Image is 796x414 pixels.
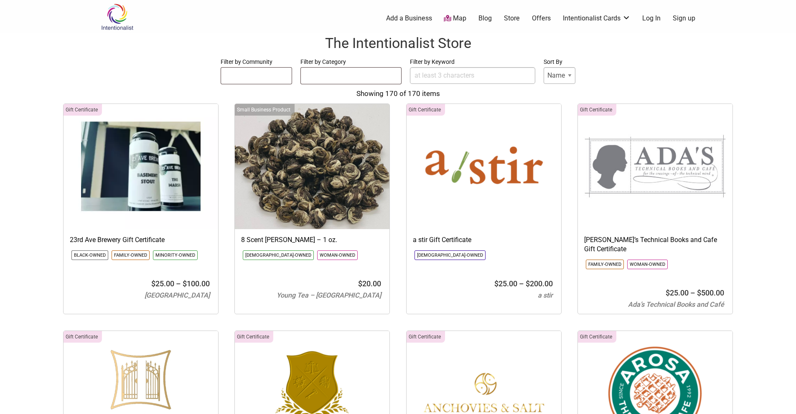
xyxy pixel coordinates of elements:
div: Click to show only this category [407,331,445,343]
bdi: 100.00 [183,279,210,288]
a: Intentionalist Cards [563,14,631,23]
span: $ [666,288,670,297]
span: Young Tea – [GEOGRAPHIC_DATA] [277,291,381,299]
li: Click to show only this community [415,250,486,260]
bdi: 200.00 [526,279,553,288]
a: Map [444,14,466,23]
img: Adas Technical Books and Cafe Logo [578,104,732,229]
li: Click to show only this community [71,250,108,260]
h3: 8 Scent [PERSON_NAME] – 1 oz. [241,235,383,245]
li: Click to show only this community [153,250,198,260]
li: Click to show only this community [243,250,314,260]
span: $ [151,279,155,288]
li: Click to show only this community [112,250,150,260]
span: $ [494,279,498,288]
input: at least 3 characters [410,67,535,84]
bdi: 25.00 [151,279,174,288]
div: Click to show only this category [235,104,295,116]
h1: The Intentionalist Store [8,33,788,53]
label: Filter by Community [221,57,292,67]
h3: a stir Gift Certificate [413,235,555,245]
bdi: 500.00 [697,288,724,297]
div: Click to show only this category [578,104,616,116]
span: – [176,279,181,288]
div: Click to show only this category [235,331,273,343]
img: Intentionalist [97,3,137,30]
span: – [690,288,695,297]
span: – [519,279,524,288]
label: Filter by Keyword [410,57,535,67]
li: Click to show only this community [317,250,358,260]
a: Sign up [673,14,695,23]
a: Add a Business [386,14,432,23]
bdi: 25.00 [494,279,517,288]
div: Showing 170 of 170 items [8,88,788,99]
span: Ada’s Technical Books and Café [628,300,724,308]
bdi: 25.00 [666,288,689,297]
span: $ [526,279,530,288]
h3: 23rd Ave Brewery Gift Certificate [70,235,212,245]
label: Sort By [544,57,575,67]
h3: [PERSON_NAME]’s Technical Books and Cafe Gift Certificate [584,235,726,254]
li: Click to show only this community [586,260,624,269]
div: Click to show only this category [64,104,102,116]
a: Blog [478,14,492,23]
span: [GEOGRAPHIC_DATA] [145,291,210,299]
span: a stir [538,291,553,299]
a: Store [504,14,520,23]
div: Click to show only this category [64,331,102,343]
div: Click to show only this category [407,104,445,116]
li: Click to show only this community [627,260,668,269]
span: $ [697,288,701,297]
a: Log In [642,14,661,23]
span: $ [183,279,187,288]
span: $ [358,279,362,288]
bdi: 20.00 [358,279,381,288]
img: Young Tea 8 Scent Jasmine Green Pearl [235,104,389,229]
div: Click to show only this category [578,331,616,343]
a: Offers [532,14,551,23]
label: Filter by Category [300,57,402,67]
